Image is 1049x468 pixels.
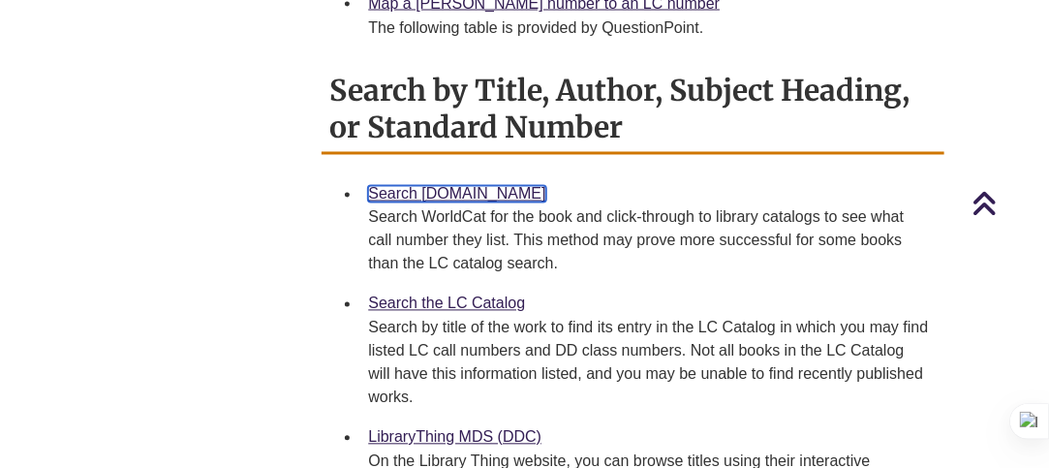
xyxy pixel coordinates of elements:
[322,67,943,155] h2: Search by Title, Author, Subject Heading, or Standard Number
[368,317,928,410] div: Search by title of the work to find its entry in the LC Catalog in which you may find listed LC c...
[368,16,928,40] div: The following table is provided by QuestionPoint.
[368,186,545,203] a: Search [DOMAIN_NAME]
[368,206,928,276] div: Search WorldCat for the book and click-through to library catalogs to see what call number they l...
[972,190,1044,216] a: Back to Top
[368,429,541,446] a: LibraryThing MDS (DDC)
[368,296,525,312] a: Search the LC Catalog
